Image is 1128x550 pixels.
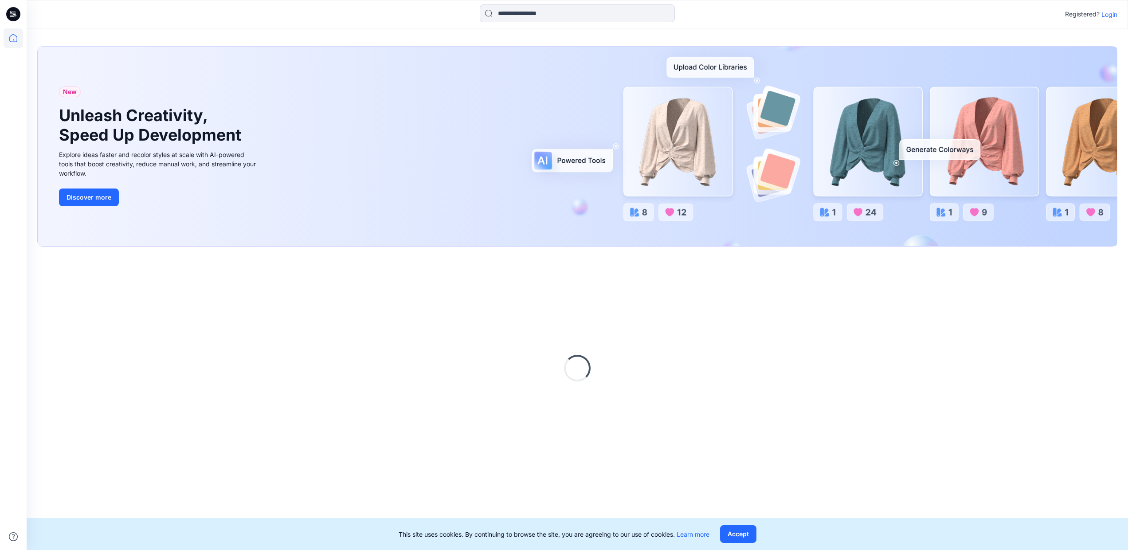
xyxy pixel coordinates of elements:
[677,530,709,538] a: Learn more
[59,106,245,144] h1: Unleash Creativity, Speed Up Development
[59,150,258,178] div: Explore ideas faster and recolor styles at scale with AI-powered tools that boost creativity, red...
[399,530,709,539] p: This site uses cookies. By continuing to browse the site, you are agreeing to our use of cookies.
[63,86,77,97] span: New
[1101,10,1117,19] p: Login
[59,189,119,206] button: Discover more
[59,189,258,206] a: Discover more
[720,525,756,543] button: Accept
[1065,9,1100,20] p: Registered?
